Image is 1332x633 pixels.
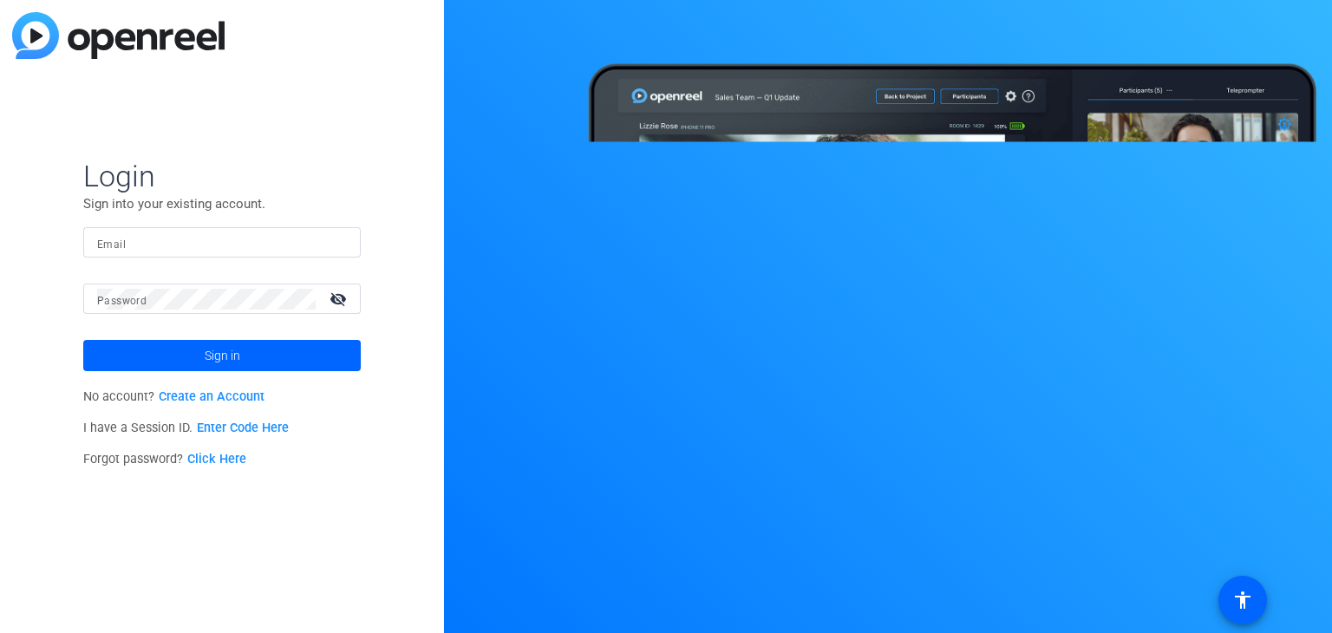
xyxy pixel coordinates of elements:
[1232,590,1253,610] mat-icon: accessibility
[12,12,225,59] img: blue-gradient.svg
[83,158,361,194] span: Login
[83,194,361,213] p: Sign into your existing account.
[197,421,289,435] a: Enter Code Here
[205,334,240,377] span: Sign in
[97,238,126,251] mat-label: Email
[97,232,347,253] input: Enter Email Address
[83,452,246,467] span: Forgot password?
[319,286,361,311] mat-icon: visibility_off
[97,295,147,307] mat-label: Password
[83,389,264,404] span: No account?
[83,421,289,435] span: I have a Session ID.
[159,389,264,404] a: Create an Account
[187,452,246,467] a: Click Here
[83,340,361,371] button: Sign in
